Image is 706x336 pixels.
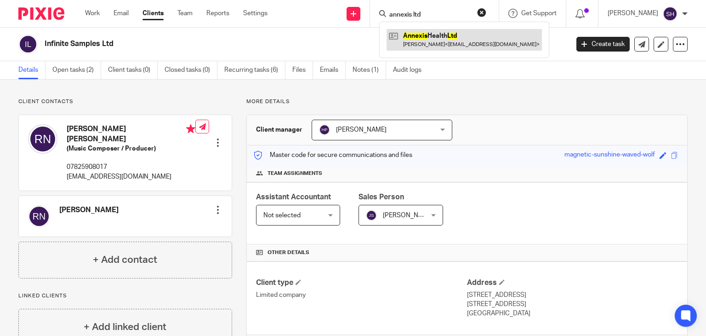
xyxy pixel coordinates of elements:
[353,61,386,79] a: Notes (1)
[564,150,655,161] div: magnetic-sunshine-waved-wolf
[336,127,387,133] span: [PERSON_NAME]
[292,61,313,79] a: Files
[246,98,688,105] p: More details
[45,39,459,49] h2: Infinite Samples Ltd
[18,35,38,54] img: svg%3E
[383,212,433,219] span: [PERSON_NAME]
[18,61,46,79] a: Details
[85,9,100,18] a: Work
[67,172,195,181] p: [EMAIL_ADDRESS][DOMAIN_NAME]
[67,162,195,172] p: 07825908017
[165,61,217,79] a: Closed tasks (0)
[608,9,658,18] p: [PERSON_NAME]
[521,10,557,17] span: Get Support
[28,124,57,154] img: svg%3E
[256,125,302,134] h3: Client manager
[256,193,331,201] span: Assistant Accountant
[114,9,129,18] a: Email
[477,8,486,17] button: Clear
[59,205,119,215] h4: [PERSON_NAME]
[268,249,309,256] span: Other details
[28,205,50,227] img: svg%3E
[67,144,195,153] h5: (Music Composer / Producer)
[467,278,678,288] h4: Address
[467,309,678,318] p: [GEOGRAPHIC_DATA]
[256,290,467,300] p: Limited company
[18,7,64,20] img: Pixie
[93,253,157,267] h4: + Add contact
[319,124,330,135] img: svg%3E
[18,98,232,105] p: Client contacts
[268,170,322,177] span: Team assignments
[388,11,471,19] input: Search
[206,9,229,18] a: Reports
[467,290,678,300] p: [STREET_ADDRESS]
[256,278,467,288] h4: Client type
[254,151,412,160] p: Master code for secure communications and files
[84,320,166,334] h4: + Add linked client
[393,61,428,79] a: Audit logs
[18,292,232,300] p: Linked clients
[576,37,630,52] a: Create task
[224,61,285,79] a: Recurring tasks (6)
[366,210,377,221] img: svg%3E
[142,9,164,18] a: Clients
[243,9,268,18] a: Settings
[67,124,195,144] h4: [PERSON_NAME] [PERSON_NAME]
[177,9,193,18] a: Team
[52,61,101,79] a: Open tasks (2)
[320,61,346,79] a: Emails
[263,212,301,219] span: Not selected
[108,61,158,79] a: Client tasks (0)
[467,300,678,309] p: [STREET_ADDRESS]
[186,124,195,133] i: Primary
[663,6,678,21] img: svg%3E
[359,193,404,201] span: Sales Person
